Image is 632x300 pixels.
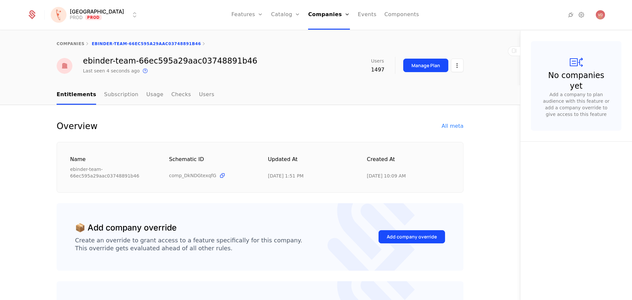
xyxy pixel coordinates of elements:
a: Users [199,85,214,105]
a: Checks [171,85,191,105]
span: Users [371,59,384,63]
a: companies [57,41,85,46]
div: All meta [442,122,463,130]
div: Schematic ID [169,155,252,170]
ul: Choose Sub Page [57,85,214,105]
div: 10/7/25, 1:51 PM [268,173,303,179]
a: Settings [577,11,585,19]
img: Florence [51,7,66,23]
div: ebinder-team-66ec595a29aac03748891b46 [83,57,257,65]
div: PROD [70,14,83,21]
div: Create an override to grant access to a feature specifically for this company. This override gets... [75,236,302,252]
div: Name [70,155,153,163]
div: 9/26/25, 10:09 AM [367,173,406,179]
button: Select action [451,59,463,72]
div: Overview [57,121,97,131]
img: ebinder-team-66ec595a29aac03748891b46 [57,58,72,74]
div: 📦 Add company override [75,222,177,234]
img: Vasilije Dolic [596,10,605,19]
nav: Main [57,85,463,105]
button: Open user button [596,10,605,19]
button: Select environment [53,8,139,22]
div: Last seen 4 seconds ago [83,68,140,74]
a: Integrations [567,11,575,19]
div: 1497 [371,66,384,74]
a: Usage [146,85,164,105]
a: Entitlements [57,85,96,105]
button: Manage Plan [403,59,448,72]
div: Add company override [387,233,437,240]
div: Updated at [268,155,351,170]
a: Subscription [104,85,138,105]
button: Add company override [379,230,445,243]
div: Add a company to plan audience with this feature or add a company override to give access to this... [541,91,611,118]
span: comp_DkNDGtexqfG [169,172,217,179]
div: ebinder-team-66ec595a29aac03748891b46 [70,166,153,179]
div: No companies yet [544,70,608,91]
span: [GEOGRAPHIC_DATA] [70,9,124,14]
div: Created at [367,155,450,170]
div: Manage Plan [411,62,440,69]
span: Prod [85,15,102,20]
